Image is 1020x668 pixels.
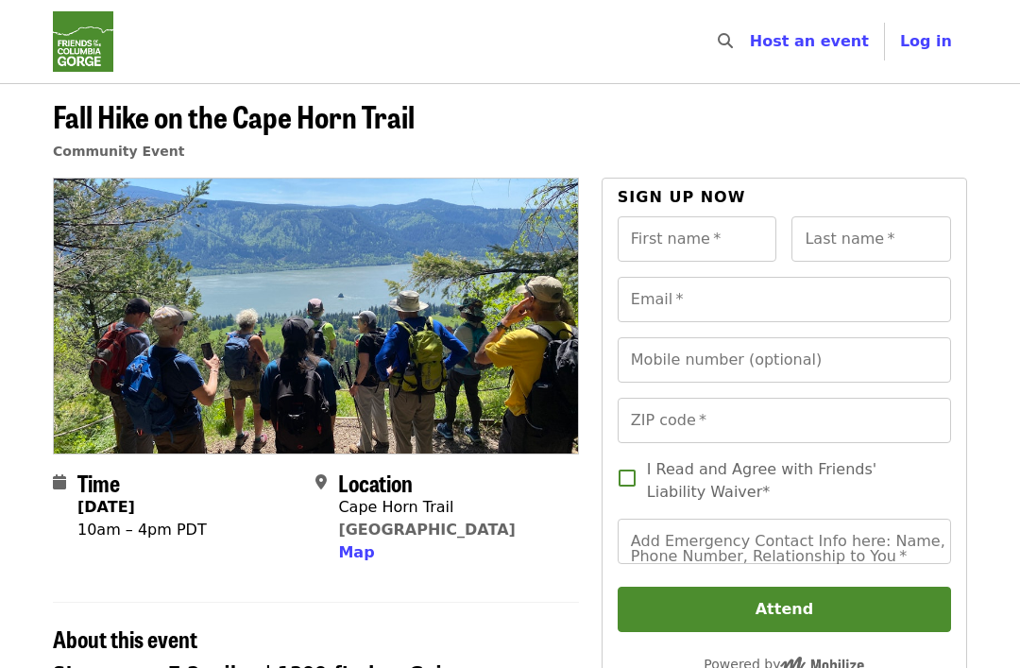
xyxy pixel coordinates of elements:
[618,277,951,322] input: Email
[900,32,952,50] span: Log in
[647,458,936,504] span: I Read and Agree with Friends' Liability Waiver*
[338,543,374,561] span: Map
[791,216,951,262] input: Last name
[315,473,327,491] i: map-marker-alt icon
[744,19,759,64] input: Search
[53,144,184,159] a: Community Event
[54,179,578,453] img: Fall Hike on the Cape Horn Trail organized by Friends Of The Columbia Gorge
[53,94,415,138] span: Fall Hike on the Cape Horn Trail
[77,466,120,499] span: Time
[618,519,951,564] input: Add Emergency Contact Info here: Name, Phone Number, Relationship to You
[618,337,951,383] input: Mobile number (optional)
[338,496,515,519] div: Cape Horn Trail
[750,32,869,50] a: Host an event
[618,216,777,262] input: First name
[77,519,207,541] div: 10am – 4pm PDT
[618,587,951,632] button: Attend
[53,473,66,491] i: calendar icon
[338,466,413,499] span: Location
[618,188,746,206] span: Sign up now
[53,622,197,655] span: About this event
[618,398,951,443] input: ZIP code
[338,541,374,564] button: Map
[53,11,113,72] img: Friends Of The Columbia Gorge - Home
[77,498,135,516] strong: [DATE]
[718,32,733,50] i: search icon
[885,23,967,60] button: Log in
[338,521,515,539] a: [GEOGRAPHIC_DATA]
